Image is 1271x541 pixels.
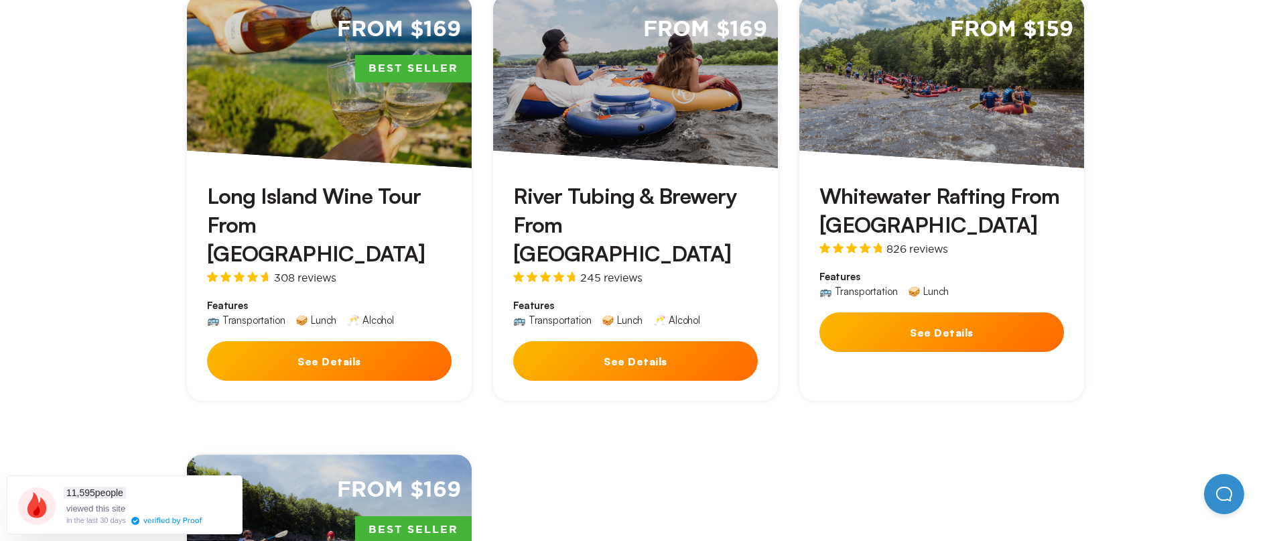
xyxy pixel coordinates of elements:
[66,503,125,514] span: viewed this site
[513,299,758,312] span: Features
[207,315,285,325] div: 🚌 Transportation
[819,270,1064,284] span: Features
[819,182,1064,239] h3: Whitewater Rafting From [GEOGRAPHIC_DATA]
[207,182,452,269] h3: Long Island Wine Tour From [GEOGRAPHIC_DATA]
[337,476,461,505] span: From $169
[207,299,452,312] span: Features
[1204,474,1244,514] iframe: Help Scout Beacon - Open
[653,315,700,325] div: 🥂 Alcohol
[513,315,591,325] div: 🚌 Transportation
[819,286,897,296] div: 🚌 Transportation
[347,315,394,325] div: 🥂 Alcohol
[950,15,1073,44] span: From $159
[908,286,949,296] div: 🥪 Lunch
[355,55,472,83] span: Best Seller
[602,315,643,325] div: 🥪 Lunch
[886,243,948,254] span: 826 reviews
[66,517,126,524] div: in the last 30 days
[207,341,452,381] button: See Details
[295,315,336,325] div: 🥪 Lunch
[337,15,461,44] span: From $169
[643,15,767,44] span: From $169
[513,341,758,381] button: See Details
[64,487,126,499] span: people
[513,182,758,269] h3: River Tubing & Brewery From [GEOGRAPHIC_DATA]
[580,272,643,283] span: 245 reviews
[819,312,1064,352] button: See Details
[274,272,336,283] span: 308 reviews
[66,487,95,498] span: 11,595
